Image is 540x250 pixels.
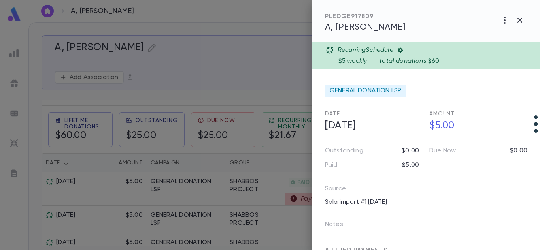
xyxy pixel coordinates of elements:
p: total donations [380,57,426,65]
p: $5.00 [402,161,419,169]
div: Sola import #1 [DATE] [320,196,421,209]
p: Source [325,185,346,196]
span: Date [325,111,340,117]
div: GENERAL DONATION LSP [325,85,406,97]
h5: [DATE] [320,118,423,134]
div: weekly [338,54,535,65]
p: Due Now [429,147,456,155]
span: Amount [429,111,455,117]
p: $60 [428,57,439,65]
p: Paid [325,161,338,169]
span: GENERAL DONATION LSP [330,87,401,95]
span: A, [PERSON_NAME] [325,23,405,32]
p: Outstanding [325,147,363,155]
p: $0.00 [510,147,527,155]
div: PLEDGE 917809 [325,13,405,21]
p: $0.00 [402,147,419,155]
p: $5 [338,57,346,65]
h5: $5.00 [425,118,527,134]
p: Recurring Schedule [338,46,393,54]
p: Notes [325,218,356,234]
